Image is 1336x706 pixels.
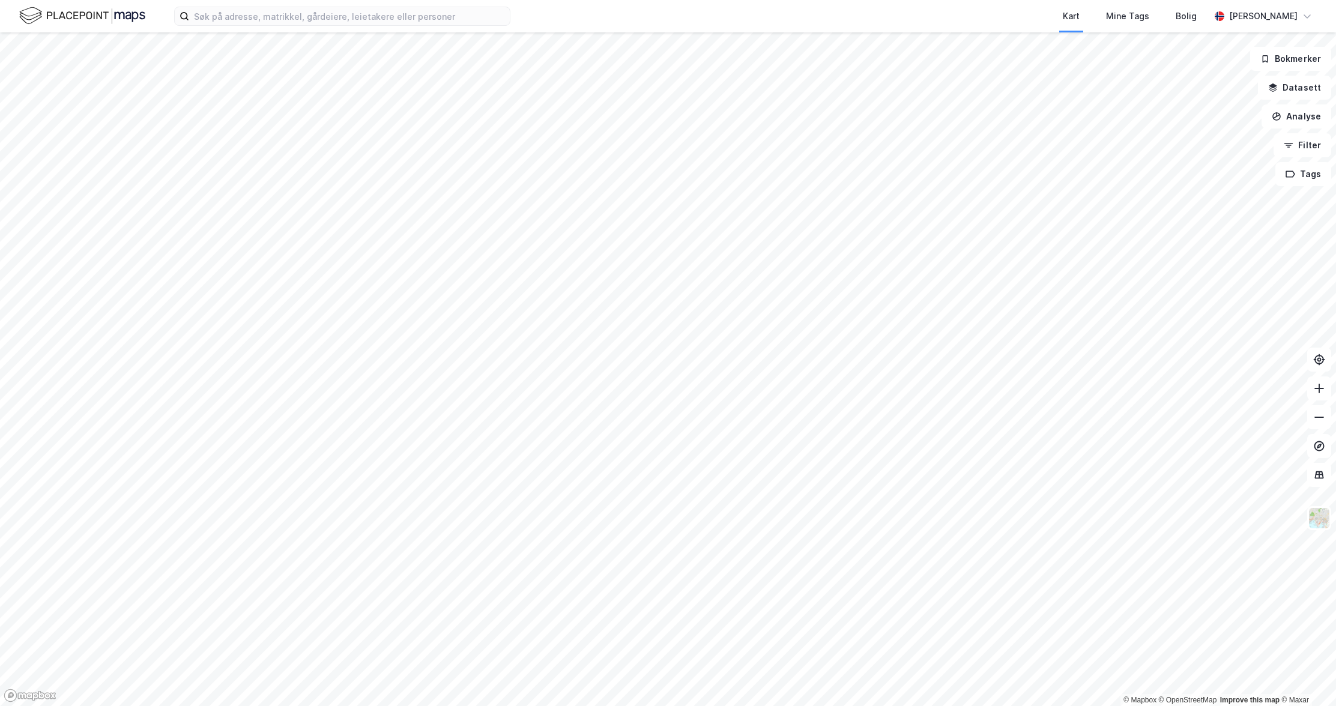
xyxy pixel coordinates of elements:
[1308,507,1331,529] img: Z
[1274,133,1331,157] button: Filter
[1262,104,1331,128] button: Analyse
[1258,76,1331,100] button: Datasett
[1123,696,1156,704] a: Mapbox
[1250,47,1331,71] button: Bokmerker
[1276,648,1336,706] iframe: Chat Widget
[189,7,510,25] input: Søk på adresse, matrikkel, gårdeiere, leietakere eller personer
[19,5,145,26] img: logo.f888ab2527a4732fd821a326f86c7f29.svg
[1176,9,1197,23] div: Bolig
[1159,696,1217,704] a: OpenStreetMap
[1275,162,1331,186] button: Tags
[1229,9,1298,23] div: [PERSON_NAME]
[1063,9,1080,23] div: Kart
[1220,696,1280,704] a: Improve this map
[4,689,56,702] a: Mapbox homepage
[1106,9,1149,23] div: Mine Tags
